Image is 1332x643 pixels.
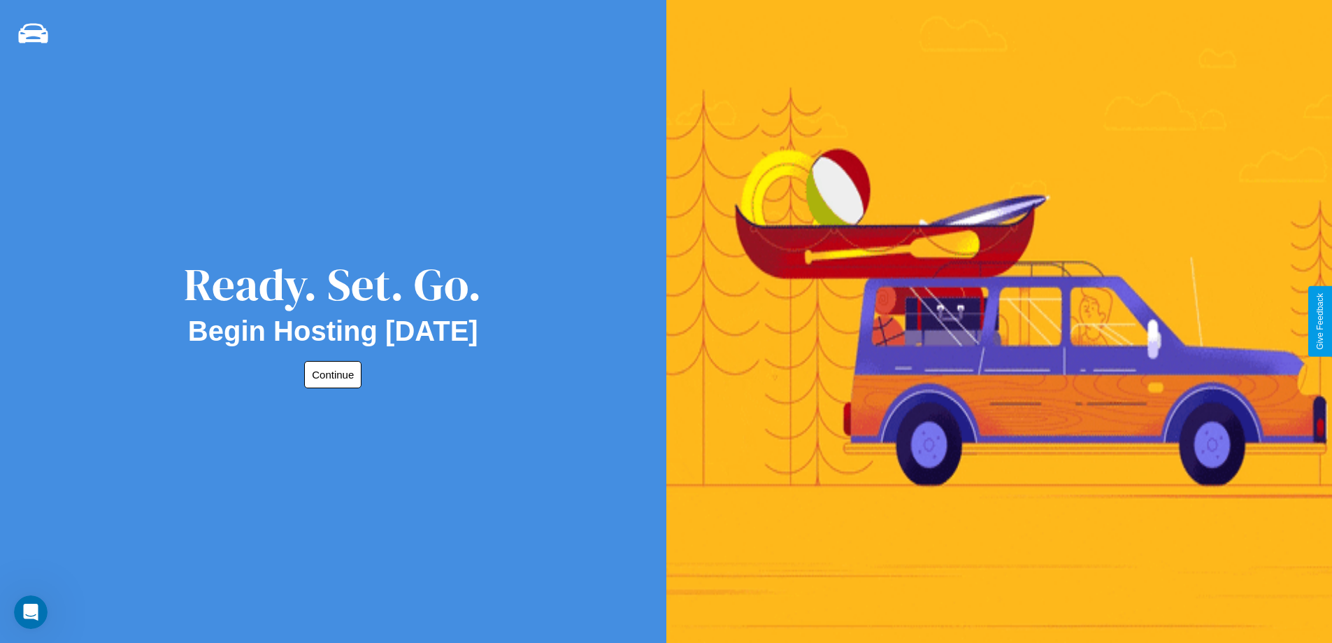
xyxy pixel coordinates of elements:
[188,316,478,347] h2: Begin Hosting [DATE]
[1315,293,1325,350] div: Give Feedback
[184,253,482,316] div: Ready. Set. Go.
[14,595,48,629] iframe: Intercom live chat
[304,361,361,388] button: Continue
